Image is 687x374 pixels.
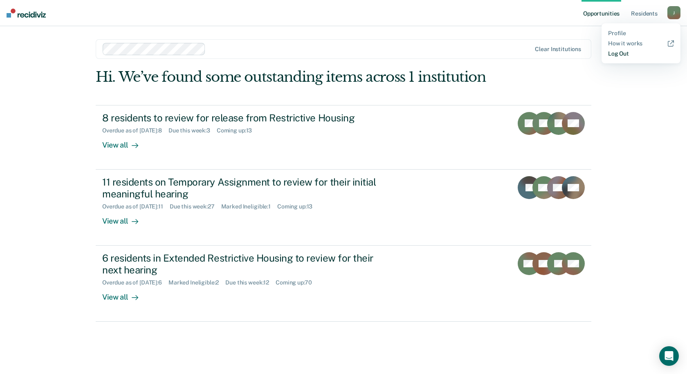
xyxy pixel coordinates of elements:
[102,112,389,124] div: 8 residents to review for release from Restrictive Housing
[102,286,148,302] div: View all
[608,40,674,47] a: How it works
[225,279,276,286] div: Due this week : 12
[96,69,492,85] div: Hi. We’ve found some outstanding items across 1 institution
[168,279,225,286] div: Marked Ineligible : 2
[96,170,591,246] a: 11 residents on Temporary Assignment to review for their initial meaningful hearingOverdue as of ...
[96,105,591,170] a: 8 residents to review for release from Restrictive HousingOverdue as of [DATE]:8Due this week:3Co...
[7,9,46,18] img: Recidiviz
[102,252,389,276] div: 6 residents in Extended Restrictive Housing to review for their next hearing
[102,176,389,200] div: 11 residents on Temporary Assignment to review for their initial meaningful hearing
[535,46,581,53] div: Clear institutions
[277,203,319,210] div: Coming up : 13
[168,127,217,134] div: Due this week : 3
[276,279,318,286] div: Coming up : 70
[102,127,168,134] div: Overdue as of [DATE] : 8
[102,279,168,286] div: Overdue as of [DATE] : 6
[608,50,674,57] a: Log Out
[102,210,148,226] div: View all
[217,127,258,134] div: Coming up : 13
[221,203,277,210] div: Marked Ineligible : 1
[659,346,679,366] div: Open Intercom Messenger
[102,134,148,150] div: View all
[96,246,591,322] a: 6 residents in Extended Restrictive Housing to review for their next hearingOverdue as of [DATE]:...
[667,6,680,19] button: J
[170,203,221,210] div: Due this week : 27
[102,203,170,210] div: Overdue as of [DATE] : 11
[608,30,674,37] a: Profile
